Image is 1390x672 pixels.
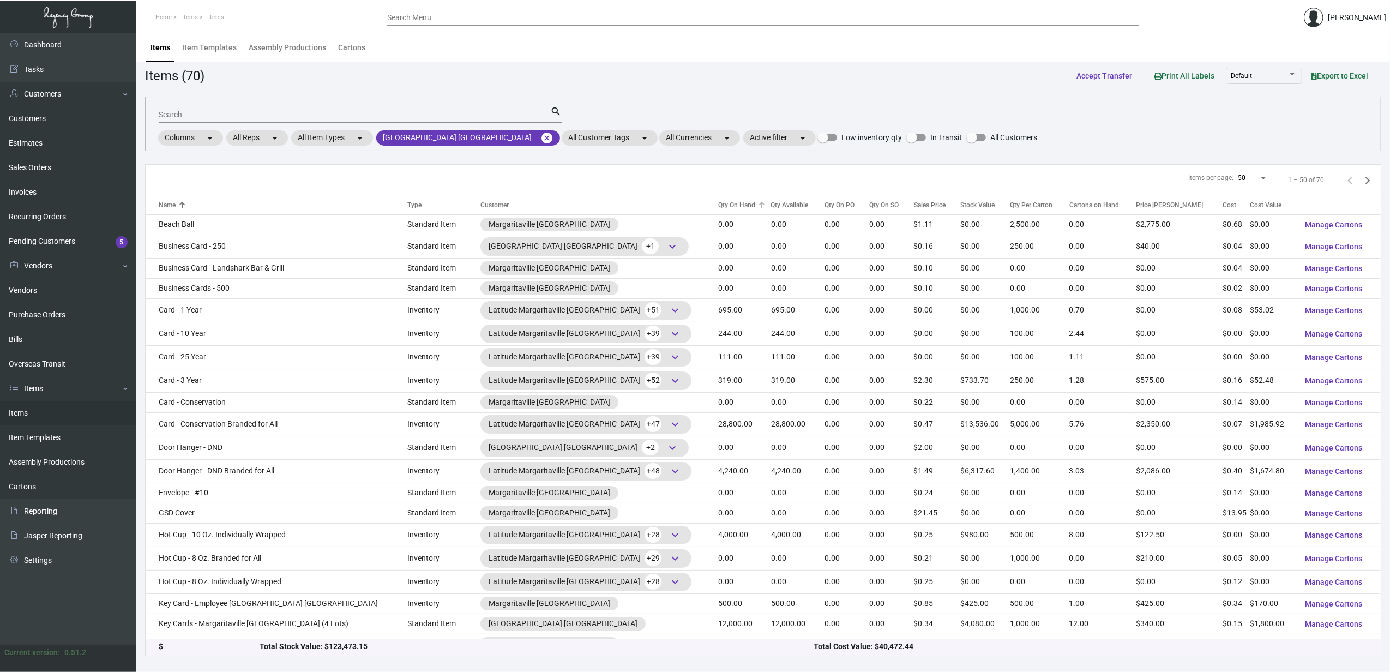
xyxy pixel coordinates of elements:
[489,440,681,456] div: [GEOGRAPHIC_DATA] [GEOGRAPHIC_DATA]
[914,436,961,459] td: $2.00
[1297,237,1371,256] button: Manage Cartons
[1136,278,1223,298] td: $0.00
[146,235,407,258] td: Business Card - 250
[1223,392,1250,412] td: $0.14
[669,351,682,364] span: keyboard_arrow_down
[407,322,480,345] td: Inventory
[869,412,913,436] td: 0.00
[771,298,825,322] td: 695.00
[540,131,553,145] mat-icon: cancel
[1250,392,1297,412] td: $0.00
[155,14,172,21] span: Home
[1297,371,1371,391] button: Manage Cartons
[669,465,682,478] span: keyboard_arrow_down
[1238,174,1245,182] span: 50
[1305,353,1363,362] span: Manage Cartons
[869,214,913,235] td: 0.00
[718,235,771,258] td: 0.00
[1288,175,1324,185] div: 1 – 50 of 70
[771,436,825,459] td: 0.00
[208,14,224,21] span: Items
[182,42,237,53] div: Item Templates
[869,459,913,483] td: 0.00
[960,200,995,210] div: Stock Value
[914,369,961,392] td: $2.30
[1136,345,1223,369] td: $0.00
[146,459,407,483] td: Door Hanger - DND Branded for All
[1010,369,1069,392] td: 250.00
[1223,298,1250,322] td: $0.08
[718,258,771,278] td: 0.00
[960,483,1010,503] td: $0.00
[960,214,1010,235] td: $0.00
[407,200,480,210] div: Type
[1359,171,1376,189] button: Next page
[1297,483,1371,503] button: Manage Cartons
[718,392,771,412] td: 0.00
[771,235,825,258] td: 0.00
[718,200,755,210] div: Qty On Hand
[669,304,682,317] span: keyboard_arrow_down
[407,258,480,278] td: Standard Item
[1069,235,1136,258] td: 0.00
[1223,278,1250,298] td: $0.02
[1069,200,1136,210] div: Cartons on Hand
[1305,306,1363,315] span: Manage Cartons
[1297,415,1371,434] button: Manage Cartons
[1076,71,1132,80] span: Accept Transfer
[990,131,1037,144] span: All Customers
[407,436,480,459] td: Standard Item
[718,436,771,459] td: 0.00
[960,369,1010,392] td: $733.70
[825,235,869,258] td: 0.00
[669,374,682,387] span: keyboard_arrow_down
[914,258,961,278] td: $0.10
[771,322,825,345] td: 244.00
[159,200,407,210] div: Name
[771,345,825,369] td: 111.00
[718,483,771,503] td: 0.00
[489,326,683,342] div: Latitude Margaritaville [GEOGRAPHIC_DATA]
[1305,599,1363,608] span: Manage Cartons
[146,258,407,278] td: Business Card - Landshark Bar & Grill
[869,345,913,369] td: 0.00
[407,412,480,436] td: Inventory
[1305,329,1363,338] span: Manage Cartons
[960,322,1010,345] td: $0.00
[1223,235,1250,258] td: $0.04
[1305,467,1363,476] span: Manage Cartons
[960,392,1010,412] td: $0.00
[407,278,480,298] td: Standard Item
[1010,200,1052,210] div: Qty Per Carton
[1069,392,1136,412] td: 0.00
[489,238,681,255] div: [GEOGRAPHIC_DATA] [GEOGRAPHIC_DATA]
[1305,376,1363,385] span: Manage Cartons
[869,200,899,210] div: Qty On SO
[1136,369,1223,392] td: $575.00
[645,349,661,365] span: +39
[1250,200,1297,210] div: Cost Value
[407,235,480,258] td: Standard Item
[1136,392,1223,412] td: $0.00
[338,42,365,53] div: Cartons
[1010,278,1069,298] td: 0.00
[718,200,771,210] div: Qty On Hand
[718,459,771,483] td: 4,240.00
[645,302,661,318] span: +51
[718,278,771,298] td: 0.00
[914,235,961,258] td: $0.16
[1250,345,1297,369] td: $0.00
[1297,438,1371,458] button: Manage Cartons
[960,345,1010,369] td: $0.00
[1250,235,1297,258] td: $0.00
[1297,634,1371,654] button: Manage Cartons
[1010,483,1069,503] td: 0.00
[718,322,771,345] td: 244.00
[1069,322,1136,345] td: 2.44
[1305,264,1363,273] span: Manage Cartons
[960,235,1010,258] td: $0.00
[1250,322,1297,345] td: $0.00
[1010,214,1069,235] td: 2,500.00
[1328,12,1386,23] div: [PERSON_NAME]
[914,459,961,483] td: $1.49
